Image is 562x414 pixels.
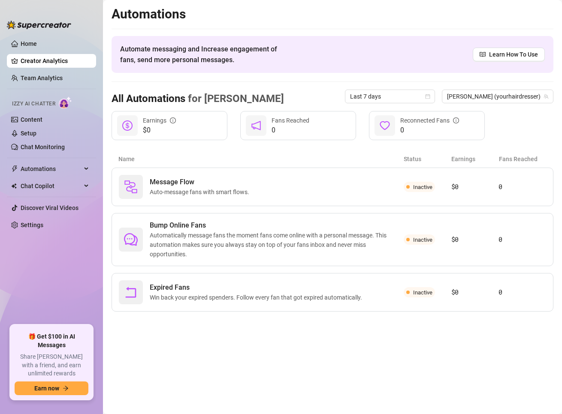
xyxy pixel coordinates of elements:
span: Automations [21,162,82,176]
span: Inactive [413,237,432,243]
a: Home [21,40,37,47]
a: Creator Analytics [21,54,89,68]
span: Bump Online Fans [150,220,404,231]
span: info-circle [170,117,176,123]
a: Settings [21,222,43,228]
h3: All Automations [112,92,284,106]
a: Learn How To Use [473,48,545,61]
span: 🎁 Get $100 in AI Messages [15,333,88,349]
img: svg%3e [124,180,138,194]
span: Learn How To Use [489,50,538,59]
article: 0 [499,287,546,297]
span: heart [380,120,390,131]
img: logo-BBDzfeDw.svg [7,21,71,29]
iframe: Intercom live chat [533,385,553,405]
a: Team Analytics [21,75,63,81]
a: Content [21,116,42,123]
span: Chat Copilot [21,179,82,193]
article: Earnings [451,154,499,164]
article: $0 [451,182,499,192]
span: read [480,51,486,57]
span: calendar [425,94,430,99]
span: 0 [272,125,309,135]
span: Earn now [34,385,59,392]
img: Chat Copilot [11,183,17,189]
span: Izzy AI Chatter [12,100,55,108]
h2: Automations [112,6,553,22]
article: Name [118,154,404,164]
article: Fans Reached [499,154,547,164]
span: rollback [124,285,138,299]
img: AI Chatter [59,96,72,109]
article: 0 [499,234,546,245]
article: $0 [451,234,499,245]
div: Reconnected Fans [400,116,459,125]
span: Win back your expired spenders. Follow every fan that got expired automatically. [150,293,366,302]
span: notification [251,120,261,131]
span: dollar [122,120,133,131]
span: Inactive [413,184,432,190]
article: 0 [499,182,546,192]
a: Chat Monitoring [21,144,65,150]
article: $0 [451,287,499,297]
span: Share [PERSON_NAME] with a friend, and earn unlimited rewards [15,353,88,378]
span: for [PERSON_NAME] [185,93,284,105]
span: Inactive [413,289,432,296]
article: Status [404,154,451,164]
span: Auto-message fans with smart flows. [150,187,253,197]
span: thunderbolt [11,165,18,172]
span: $0 [143,125,176,135]
span: Message Flow [150,177,253,187]
span: arrow-right [63,385,69,391]
span: Expired Fans [150,282,366,293]
span: Last 7 days [350,90,430,103]
span: Automatically message fans the moment fans come online with a personal message. This automation m... [150,231,404,259]
button: Earn nowarrow-right [15,381,88,395]
span: Fans Reached [272,117,309,124]
a: Setup [21,130,36,137]
span: Raqual (yourhairdresser) [447,90,548,103]
span: Automate messaging and Increase engagement of fans, send more personal messages. [120,44,285,65]
div: Earnings [143,116,176,125]
span: info-circle [453,117,459,123]
span: comment [124,233,138,246]
span: 0 [400,125,459,135]
a: Discover Viral Videos [21,204,79,211]
span: team [544,94,549,99]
